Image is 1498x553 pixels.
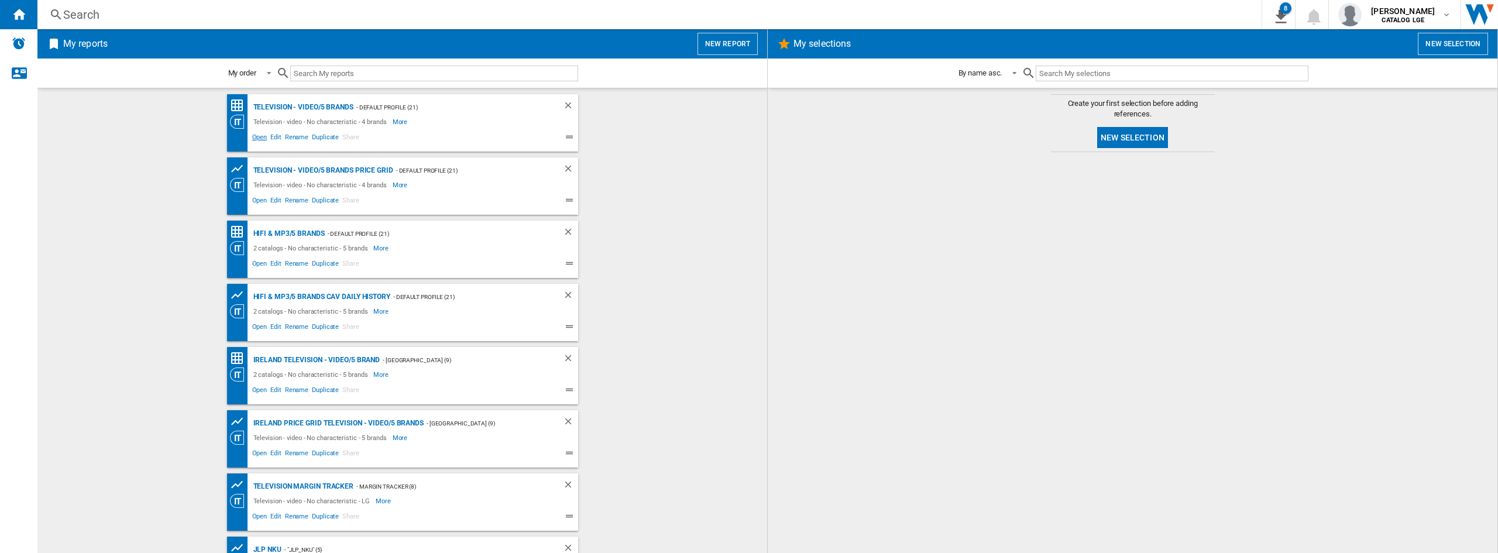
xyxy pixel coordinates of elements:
div: Delete [563,416,578,431]
div: - Default profile (21) [390,290,540,304]
span: Edit [269,384,283,399]
div: Price Matrix [230,225,250,239]
div: Product prices grid [230,162,250,176]
div: Delete [563,163,578,178]
div: - margin tracker (8) [353,479,539,494]
div: Television - video - No characteristic - 5 brands [250,431,393,445]
div: - Default profile (21) [353,100,540,115]
button: New report [698,33,758,55]
img: profile.jpg [1338,3,1362,26]
div: IRELAND Price grid Television - video/5 brands [250,416,424,431]
div: Category View [230,241,250,255]
button: New selection [1097,127,1168,148]
div: - Default profile (21) [393,163,540,178]
div: Television - video/5 brands price grid [250,163,393,178]
span: Edit [269,511,283,525]
div: - [GEOGRAPHIC_DATA] (9) [424,416,540,431]
div: Television - video - No characteristic - 4 brands [250,115,393,129]
span: Open [250,511,269,525]
div: Delete [563,100,578,115]
div: My order [228,68,256,77]
div: IRELAND Television - video/5 brand [250,353,380,367]
div: Category View [230,494,250,508]
span: Share [341,321,361,335]
span: Open [250,448,269,462]
div: 8 [1280,2,1291,14]
div: Television - video/5 brands [250,100,353,115]
b: CATALOG LGE [1382,16,1424,24]
div: Price Matrix [230,98,250,113]
span: More [373,241,390,255]
span: Duplicate [310,511,341,525]
span: Rename [283,132,310,146]
span: Edit [269,132,283,146]
div: Television margin tracker [250,479,354,494]
div: Delete [563,290,578,304]
span: More [373,304,390,318]
span: Rename [283,195,310,209]
button: New selection [1418,33,1488,55]
div: Hifi & mp3/5 brands [250,226,325,241]
div: Product prices grid [230,478,250,492]
span: Open [250,258,269,272]
div: Delete [563,479,578,494]
span: Edit [269,195,283,209]
span: Duplicate [310,384,341,399]
h2: My reports [61,33,110,55]
span: More [393,115,410,129]
div: Product prices grid [230,414,250,429]
div: Delete [563,353,578,367]
span: Rename [283,321,310,335]
span: Create your first selection before adding references. [1051,98,1215,119]
span: Share [341,511,361,525]
span: Rename [283,258,310,272]
span: Open [250,132,269,146]
span: Edit [269,448,283,462]
span: Duplicate [310,448,341,462]
img: alerts-logo.svg [12,36,26,50]
span: Edit [269,321,283,335]
span: Share [341,384,361,399]
span: Duplicate [310,258,341,272]
div: 2 catalogs - No characteristic - 5 brands [250,367,374,382]
div: 2 catalogs - No characteristic - 5 brands [250,304,374,318]
span: Duplicate [310,195,341,209]
span: Share [341,258,361,272]
div: Hifi & mp3/5 brands CAV Daily History [250,290,390,304]
span: Rename [283,448,310,462]
input: Search My selections [1036,66,1308,81]
span: Duplicate [310,321,341,335]
div: Delete [563,226,578,241]
span: Open [250,384,269,399]
div: 2 catalogs - No characteristic - 5 brands [250,241,374,255]
span: Rename [283,384,310,399]
div: Category View [230,178,250,192]
div: Category View [230,304,250,318]
div: Price Matrix [230,351,250,366]
div: - Default profile (21) [325,226,540,241]
div: By name asc. [958,68,1002,77]
input: Search My reports [290,66,578,81]
div: Product prices grid [230,288,250,303]
div: Television - video - No characteristic - LG [250,494,376,508]
span: Share [341,195,361,209]
span: Rename [283,511,310,525]
div: Category View [230,115,250,129]
span: More [376,494,393,508]
div: Television - video - No characteristic - 4 brands [250,178,393,192]
span: More [393,431,410,445]
span: More [373,367,390,382]
span: Share [341,132,361,146]
span: [PERSON_NAME] [1371,5,1435,17]
div: Category View [230,367,250,382]
span: Share [341,448,361,462]
span: Duplicate [310,132,341,146]
div: Search [63,6,1231,23]
div: - [GEOGRAPHIC_DATA] (9) [380,353,539,367]
span: Open [250,321,269,335]
span: Open [250,195,269,209]
span: More [393,178,410,192]
div: Category View [230,431,250,445]
span: Edit [269,258,283,272]
h2: My selections [791,33,853,55]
